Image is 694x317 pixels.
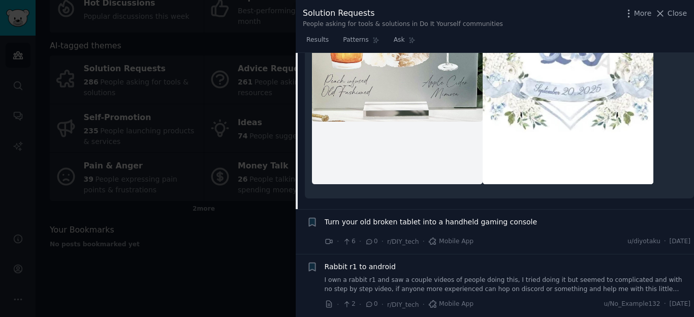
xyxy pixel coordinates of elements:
[303,7,503,20] div: Solution Requests
[423,299,425,310] span: ·
[365,237,377,246] span: 0
[339,32,383,53] a: Patterns
[423,236,425,247] span: ·
[337,299,339,310] span: ·
[303,20,503,29] div: People asking for tools & solutions in Do It Yourself communities
[428,300,474,309] span: Mobile App
[337,236,339,247] span: ·
[342,237,355,246] span: 6
[365,300,377,309] span: 0
[387,301,419,308] span: r/DIY_tech
[342,300,355,309] span: 2
[325,276,691,294] a: I own a rabbit r1 and saw a couple videos of people doing this, I tried doing it but seemed to co...
[634,8,652,19] span: More
[387,238,419,245] span: r/DIY_tech
[670,237,690,246] span: [DATE]
[394,36,405,45] span: Ask
[325,217,538,227] a: Turn your old broken tablet into a handheld gaming console
[670,300,690,309] span: [DATE]
[428,237,474,246] span: Mobile App
[664,300,666,309] span: ·
[390,32,419,53] a: Ask
[382,299,384,310] span: ·
[655,8,687,19] button: Close
[382,236,384,247] span: ·
[604,300,660,309] span: u/No_Example132
[623,8,652,19] button: More
[306,36,329,45] span: Results
[668,8,687,19] span: Close
[359,236,361,247] span: ·
[303,32,332,53] a: Results
[359,299,361,310] span: ·
[325,262,396,272] a: Rabbit r1 to android
[627,237,660,246] span: u/diyotaku
[664,237,666,246] span: ·
[343,36,368,45] span: Patterns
